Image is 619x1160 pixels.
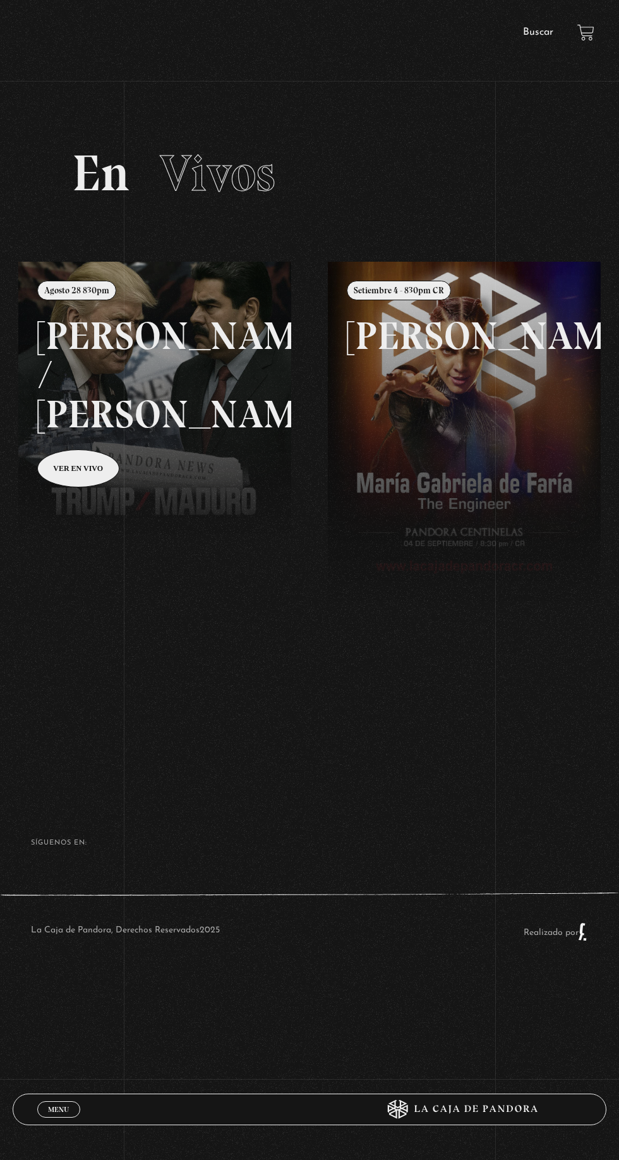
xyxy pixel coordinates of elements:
h4: SÍguenos en: [31,839,588,846]
a: Buscar [523,27,553,37]
h2: En [72,148,548,198]
span: Vivos [160,143,275,204]
p: La Caja de Pandora, Derechos Reservados 2025 [31,922,220,941]
a: View your shopping cart [577,24,594,41]
a: Realizado por [524,928,588,937]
